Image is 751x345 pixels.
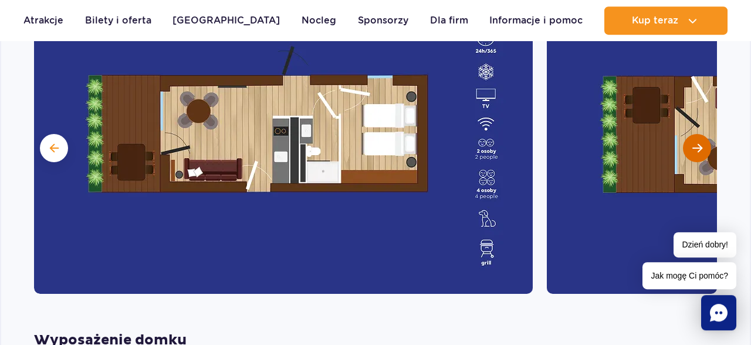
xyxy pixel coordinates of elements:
span: Jak mogę Ci pomóc? [642,262,736,289]
span: Kup teraz [632,15,678,26]
a: Atrakcje [23,6,63,35]
button: Następny slajd [683,134,711,162]
a: Nocleg [302,6,336,35]
a: Bilety i oferta [85,6,151,35]
div: Chat [701,295,736,330]
span: Dzień dobry! [674,232,736,257]
a: Sponsorzy [358,6,408,35]
a: Dla firm [430,6,468,35]
button: Kup teraz [604,6,728,35]
a: [GEOGRAPHIC_DATA] [172,6,280,35]
a: Informacje i pomoc [489,6,583,35]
